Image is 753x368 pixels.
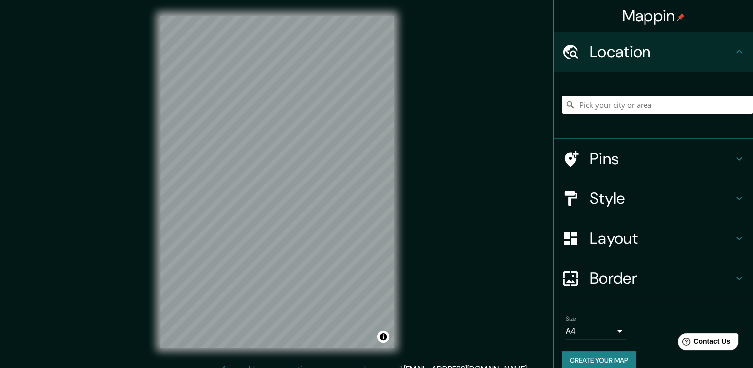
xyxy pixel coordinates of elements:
[664,329,742,357] iframe: Help widget launcher
[377,331,389,343] button: Toggle attribution
[590,228,733,248] h4: Layout
[590,268,733,288] h4: Border
[590,188,733,208] h4: Style
[554,258,753,298] div: Border
[566,315,576,323] label: Size
[622,6,685,26] h4: Mappin
[590,42,733,62] h4: Location
[590,149,733,169] h4: Pins
[160,16,394,348] canvas: Map
[554,139,753,179] div: Pins
[554,32,753,72] div: Location
[677,13,685,21] img: pin-icon.png
[566,323,626,339] div: A4
[554,179,753,218] div: Style
[562,96,753,114] input: Pick your city or area
[554,218,753,258] div: Layout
